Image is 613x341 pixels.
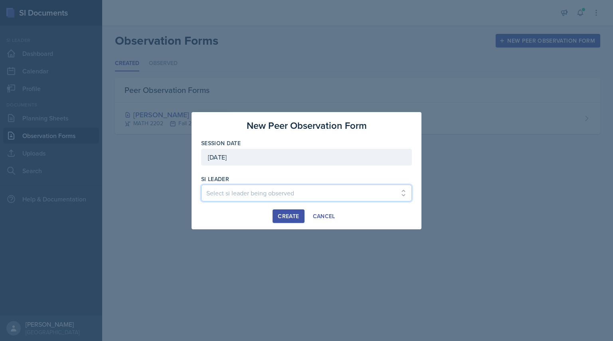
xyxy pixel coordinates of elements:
div: Create [278,213,299,219]
button: Create [273,209,304,223]
button: Cancel [308,209,340,223]
h3: New Peer Observation Form [247,118,367,133]
div: Cancel [313,213,335,219]
label: si leader [201,175,229,183]
label: Session Date [201,139,241,147]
